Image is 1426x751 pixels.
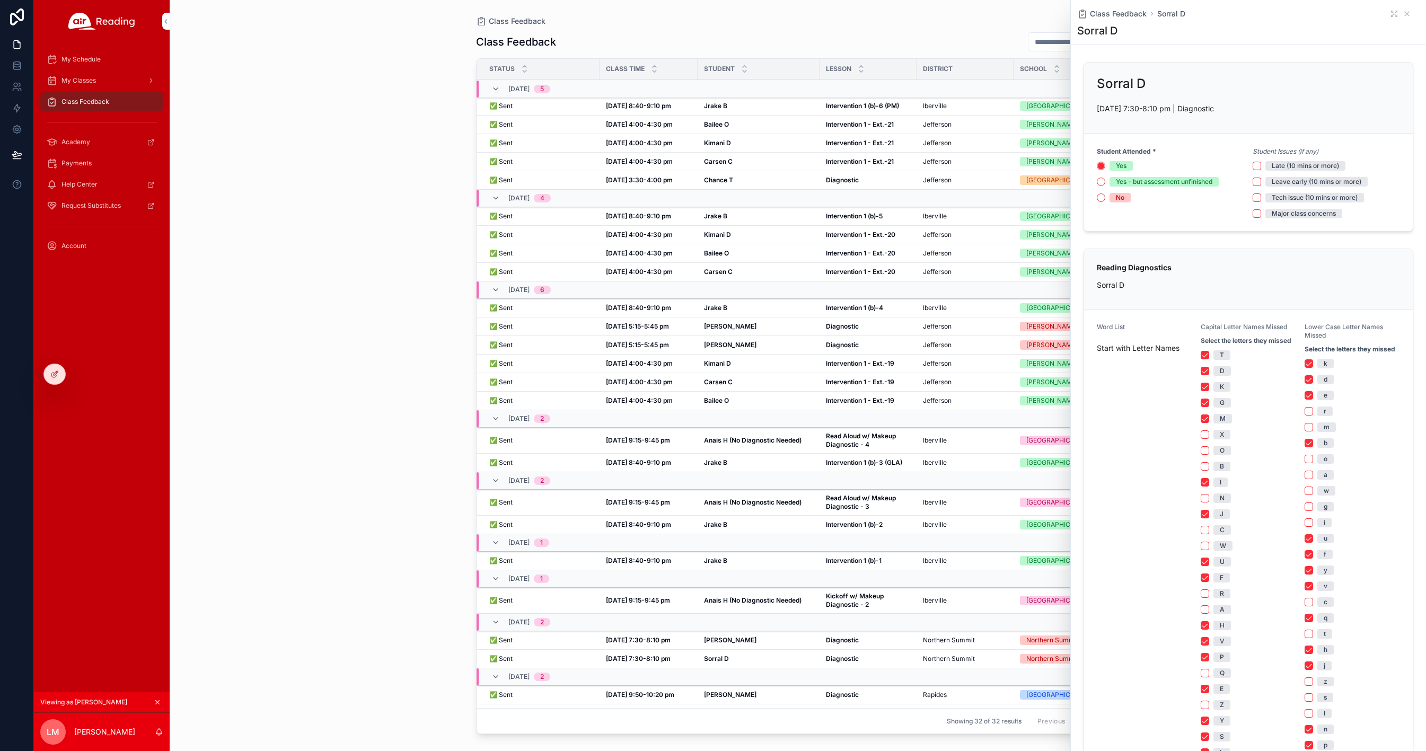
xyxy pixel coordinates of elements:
[923,458,947,467] span: Iberville
[826,268,910,276] a: Intervention 1 - Ext.-20
[1026,101,1091,111] div: [GEOGRAPHIC_DATA]
[489,268,513,276] span: ✅ Sent
[606,157,673,165] strong: [DATE] 4:00-4:30 pm
[61,180,98,189] span: Help Center
[489,176,593,184] a: ✅ Sent
[61,242,86,250] span: Account
[1020,303,1137,313] a: [GEOGRAPHIC_DATA]
[923,498,1007,507] a: Iberville
[923,378,1007,386] a: Jefferson
[606,176,673,184] strong: [DATE] 3:30-4:00 pm
[923,636,975,644] span: Northern Summit
[704,157,813,166] a: Carsen C
[40,154,163,173] a: Payments
[489,359,593,368] a: ✅ Sent
[826,176,859,184] strong: Diagnostic
[826,212,910,220] a: Intervention 1 (b)-5
[923,596,1007,605] a: Iberville
[606,520,691,529] a: [DATE] 8:40-9:10 pm
[1020,377,1137,387] a: [PERSON_NAME]
[1020,230,1137,240] a: [PERSON_NAME]
[923,436,1007,445] a: Iberville
[1020,138,1137,148] a: [PERSON_NAME]
[606,596,691,605] a: [DATE] 9:15-9:45 pm
[704,304,813,312] a: Jrake B
[40,50,163,69] a: My Schedule
[489,520,593,529] a: ✅ Sent
[704,139,731,147] strong: Kimani D
[923,458,1007,467] a: Iberville
[826,139,910,147] a: Intervention 1 - Ext.-21
[606,341,691,349] a: [DATE] 5:15-5:45 pm
[489,249,513,258] span: ✅ Sent
[826,636,910,644] a: Diagnostic
[606,436,691,445] a: [DATE] 9:15-9:45 pm
[606,378,673,386] strong: [DATE] 4:00-4:30 pm
[1026,556,1091,566] div: [GEOGRAPHIC_DATA]
[606,268,691,276] a: [DATE] 4:00-4:30 pm
[606,120,691,129] a: [DATE] 4:00-4:30 pm
[704,120,813,129] a: Bailee O
[606,249,691,258] a: [DATE] 4:00-4:30 pm
[1077,8,1147,19] a: Class Feedback
[1026,230,1078,240] div: [PERSON_NAME]
[61,201,121,210] span: Request Substitutes
[826,304,910,312] a: Intervention 1 (b)-4
[826,432,910,449] a: Read Aloud w/ Makeup Diagnostic - 4
[923,139,1007,147] a: Jefferson
[704,120,729,128] strong: Bailee O
[40,71,163,90] a: My Classes
[606,322,691,331] a: [DATE] 5:15-5:45 pm
[1026,635,1078,645] div: Northern Summit
[508,414,530,423] span: [DATE]
[826,396,910,405] a: Intervention 1 - Ext.-19
[476,16,545,26] a: Class Feedback
[1026,654,1078,664] div: Northern Summit
[606,249,673,257] strong: [DATE] 4:00-4:30 pm
[923,157,952,166] span: Jefferson
[489,268,593,276] a: ✅ Sent
[704,458,813,467] a: Jrake B
[489,396,513,405] span: ✅ Sent
[606,498,670,506] strong: [DATE] 9:15-9:45 pm
[489,636,593,644] a: ✅ Sent
[826,120,910,129] a: Intervention 1 - Ext.-21
[489,396,593,405] a: ✅ Sent
[489,322,513,331] span: ✅ Sent
[508,476,530,485] span: [DATE]
[489,304,513,312] span: ✅ Sent
[1020,175,1137,185] a: [GEOGRAPHIC_DATA]
[826,556,882,564] strong: Intervention 1 (b)-1
[704,231,731,238] strong: Kimani D
[1026,138,1078,148] div: [PERSON_NAME]
[704,212,813,220] a: Jrake B
[826,458,910,467] a: Intervention 1 (b)-3 (GLA)
[68,13,135,30] img: App logo
[826,322,859,330] strong: Diagnostic
[923,596,947,605] span: Iberville
[1026,175,1091,185] div: [GEOGRAPHIC_DATA]
[1026,303,1091,313] div: [GEOGRAPHIC_DATA]
[826,231,910,239] a: Intervention 1 - Ext.-20
[40,92,163,111] a: Class Feedback
[826,494,897,510] strong: Read Aloud w/ Makeup Diagnostic - 3
[826,636,859,644] strong: Diagnostic
[923,176,1007,184] a: Jefferson
[1026,458,1091,467] div: [GEOGRAPHIC_DATA]
[1020,635,1137,645] a: Northern Summit
[489,458,513,467] span: ✅ Sent
[704,378,813,386] a: Carsen C
[489,498,513,507] span: ✅ Sent
[489,341,513,349] span: ✅ Sent
[923,498,947,507] span: Iberville
[704,231,813,239] a: Kimani D
[508,85,530,93] span: [DATE]
[826,102,899,110] strong: Intervention 1 (b)-6 (PM)
[1020,101,1137,111] a: [GEOGRAPHIC_DATA]
[923,120,1007,129] a: Jefferson
[923,520,1007,529] a: Iberville
[489,120,593,129] a: ✅ Sent
[923,120,952,129] span: Jefferson
[826,458,902,466] strong: Intervention 1 (b)-3 (GLA)
[704,139,813,147] a: Kimani D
